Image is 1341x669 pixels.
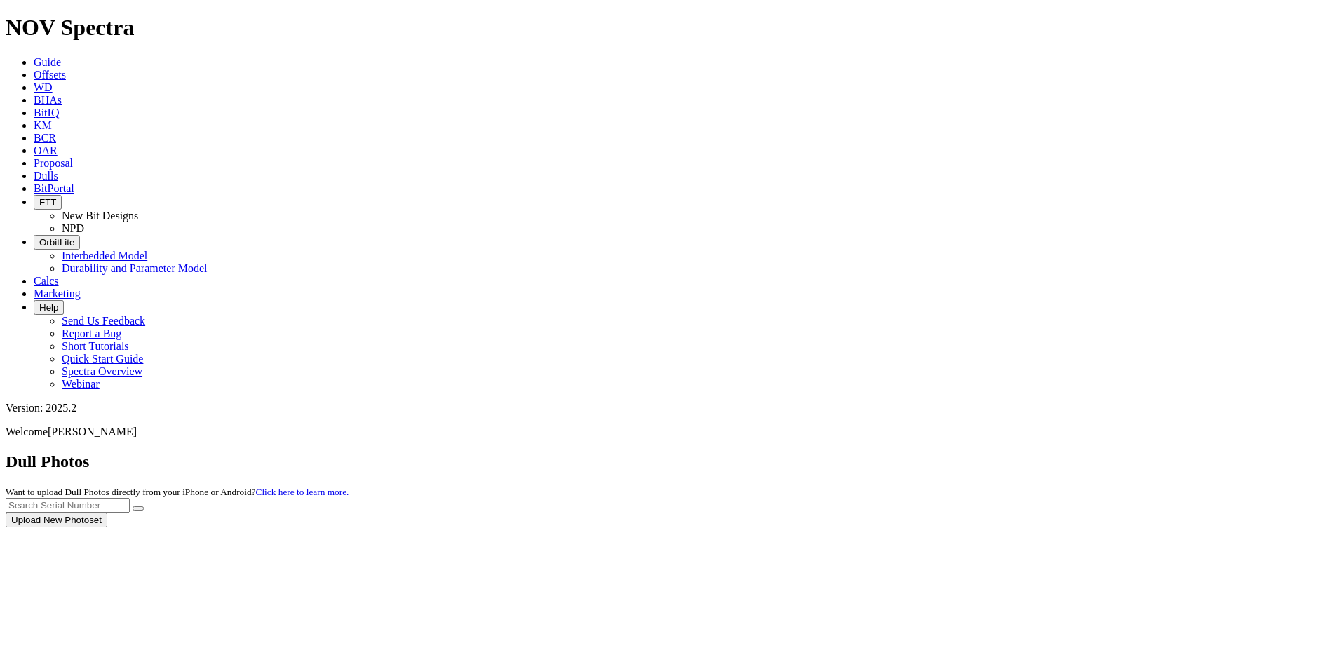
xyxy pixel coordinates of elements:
a: Report a Bug [62,327,121,339]
a: Calcs [34,275,59,287]
a: WD [34,81,53,93]
a: Guide [34,56,61,68]
a: NPD [62,222,84,234]
a: BHAs [34,94,62,106]
button: FTT [34,195,62,210]
a: New Bit Designs [62,210,138,222]
a: Webinar [62,378,100,390]
span: [PERSON_NAME] [48,426,137,438]
a: Click here to learn more. [256,487,349,497]
p: Welcome [6,426,1335,438]
a: KM [34,119,52,131]
a: BCR [34,132,56,144]
button: Upload New Photoset [6,513,107,527]
h1: NOV Spectra [6,15,1335,41]
a: Offsets [34,69,66,81]
a: Short Tutorials [62,340,129,352]
a: Quick Start Guide [62,353,143,365]
a: Proposal [34,157,73,169]
a: Dulls [34,170,58,182]
span: Help [39,302,58,313]
a: Durability and Parameter Model [62,262,208,274]
a: Interbedded Model [62,250,147,262]
a: Marketing [34,288,81,299]
h2: Dull Photos [6,452,1335,471]
a: BitIQ [34,107,59,119]
span: FTT [39,197,56,208]
button: Help [34,300,64,315]
button: OrbitLite [34,235,80,250]
small: Want to upload Dull Photos directly from your iPhone or Android? [6,487,349,497]
a: Spectra Overview [62,365,142,377]
a: BitPortal [34,182,74,194]
span: OrbitLite [39,237,74,248]
a: OAR [34,144,58,156]
div: Version: 2025.2 [6,402,1335,414]
input: Search Serial Number [6,498,130,513]
a: Send Us Feedback [62,315,145,327]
